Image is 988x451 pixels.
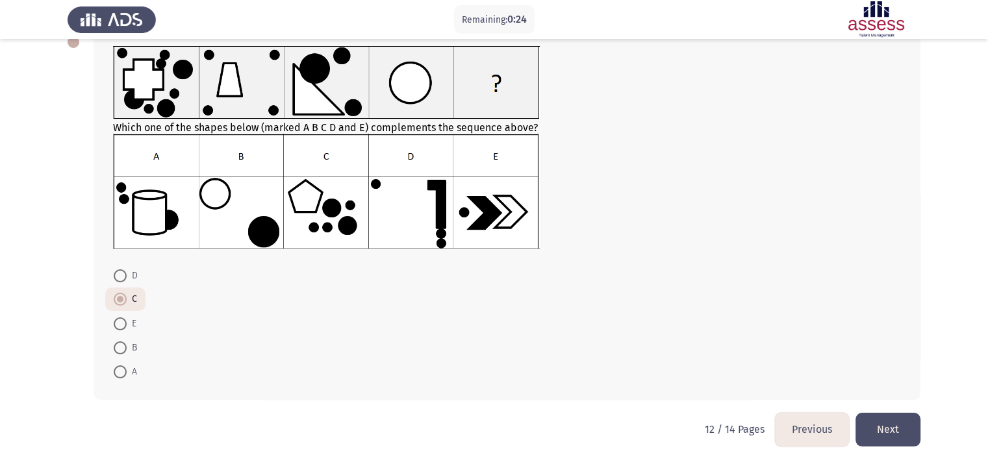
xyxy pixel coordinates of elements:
[462,12,527,28] p: Remaining:
[113,46,901,251] div: Which one of the shapes below (marked A B C D and E) complements the sequence above?
[127,364,137,380] span: A
[68,1,156,38] img: Assess Talent Management logo
[127,340,137,356] span: B
[705,423,765,435] p: 12 / 14 Pages
[775,413,849,446] button: load previous page
[113,46,540,119] img: UkFYYV8wODRfQSAucG5nMTY5MTMyNDIwODY1NA==.png
[127,291,137,307] span: C
[507,13,527,25] span: 0:24
[127,316,136,332] span: E
[127,268,138,284] span: D
[832,1,920,38] img: Assessment logo of ASSESS Focus 4 Module Assessment (EN/AR) (Advanced - IB)
[113,134,540,249] img: UkFYYV8wODRfQi5wbmcxNjkxMzI0MjIwMzM5.png
[855,413,920,446] button: load next page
